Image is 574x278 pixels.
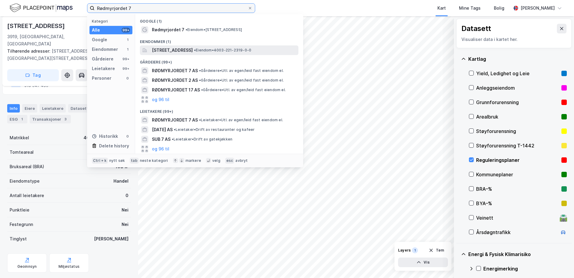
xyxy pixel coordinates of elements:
[174,127,255,132] span: Leietaker • Drift av restauranter og kafeer
[199,118,283,122] span: Leietaker • Utl. av egen/leid fast eiendom el.
[113,178,128,185] div: Handel
[135,104,303,115] div: Leietakere (99+)
[99,142,129,150] div: Delete history
[494,5,504,12] div: Bolig
[476,214,557,221] div: Veinett
[122,57,130,61] div: 99+
[59,264,80,269] div: Miljøstatus
[10,235,27,242] div: Tinglyst
[122,66,130,71] div: 99+
[7,33,93,48] div: 3919, [GEOGRAPHIC_DATA], [GEOGRAPHIC_DATA]
[476,128,559,135] div: Støyforurensning
[140,158,168,163] div: neste kategori
[186,158,201,163] div: markere
[68,104,91,113] div: Datasett
[122,206,128,214] div: Nei
[92,65,115,72] div: Leietakere
[83,134,128,141] div: 4001-200-1335-0-0
[468,251,567,258] div: Energi & Fysisk Klimarisiko
[199,78,284,83] span: Gårdeiere • Utl. av egen/leid fast eiendom el.
[235,158,248,163] div: avbryt
[476,70,559,77] div: Yield, Ledighet og Leie
[172,137,174,141] span: •
[559,214,567,222] div: 🛣️
[7,115,27,123] div: ESG
[425,246,448,255] button: Tøm
[10,192,44,199] div: Antall leietakere
[476,200,559,207] div: BYA–%
[135,35,303,45] div: Eiendommer (1)
[92,75,111,82] div: Personer
[62,116,68,122] div: 3
[476,156,559,164] div: Reguleringsplaner
[125,47,130,52] div: 1
[544,249,574,278] div: Kontrollprogram for chat
[172,137,232,142] span: Leietaker • Drift av gatekjøkken
[398,258,448,267] button: Vis
[152,77,198,84] span: RØDMYRJORDET 2 AS
[476,113,559,120] div: Arealbruk
[10,221,33,228] div: Festegrunn
[10,178,40,185] div: Eiendomstype
[125,37,130,42] div: 1
[152,116,198,124] span: RØDMYRJORDET 7 AS
[22,104,37,113] div: Eiere
[30,115,71,123] div: Transaksjoner
[130,158,139,164] div: tab
[7,48,52,54] span: Tilhørende adresser:
[7,21,66,31] div: [STREET_ADDRESS]
[437,5,446,12] div: Kart
[125,192,128,199] div: 0
[201,88,203,92] span: •
[459,5,481,12] div: Mine Tags
[152,136,171,143] span: SUB 7 AS
[476,185,559,193] div: BRA–%
[186,27,187,32] span: •
[10,149,34,156] div: Tomteareal
[135,14,303,25] div: Google (1)
[40,104,66,113] div: Leietakere
[152,67,198,74] span: RØDMYRJORDET 7 AS
[199,68,284,73] span: Gårdeiere • Utl. av egen/leid fast eiendom el.
[109,158,125,163] div: nytt søk
[92,133,118,140] div: Historikk
[10,163,44,170] div: Bruksareal (BRA)
[544,249,574,278] iframe: Chat Widget
[398,248,411,253] div: Layers
[152,96,169,103] button: og 96 til
[95,4,248,13] input: Søk på adresse, matrikkel, gårdeiere, leietakere eller personer
[17,264,37,269] div: Geoinnsyn
[10,134,29,141] div: Matrikkel
[122,221,128,228] div: Nei
[19,116,25,122] div: 1
[212,158,220,163] div: velg
[94,235,128,242] div: [PERSON_NAME]
[92,36,107,43] div: Google
[461,36,566,43] div: Visualiser data i kartet her.
[476,84,559,91] div: Anleggseiendom
[476,99,559,106] div: Grunnforurensning
[7,104,20,113] div: Info
[92,46,118,53] div: Eiendommer
[122,28,130,32] div: 99+
[201,88,286,92] span: Gårdeiere • Utl. av egen/leid fast eiendom el.
[135,55,303,66] div: Gårdeiere (99+)
[225,158,234,164] div: esc
[152,47,193,54] span: [STREET_ADDRESS]
[7,48,126,62] div: [STREET_ADDRESS][GEOGRAPHIC_DATA][STREET_ADDRESS]
[199,68,201,73] span: •
[125,76,130,81] div: 0
[152,26,184,33] span: Rødmyrjordet 7
[152,86,200,94] span: RØDMYRJORDET 17 AS
[199,78,201,82] span: •
[194,48,251,53] span: Eiendom • 4003-221-2319-0-0
[199,118,201,122] span: •
[10,3,73,13] img: logo.f888ab2527a4732fd821a326f86c7f29.svg
[92,26,100,34] div: Alle
[92,19,132,23] div: Kategori
[7,69,59,81] button: Tag
[125,134,130,139] div: 0
[10,206,29,214] div: Punktleie
[194,48,196,52] span: •
[461,24,491,33] div: Datasett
